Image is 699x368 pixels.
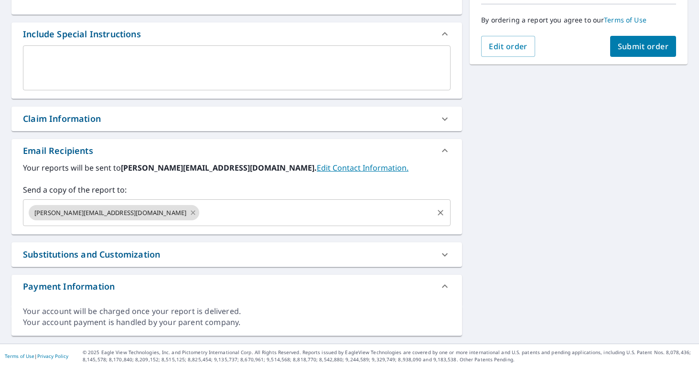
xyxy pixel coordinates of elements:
a: Privacy Policy [37,353,68,359]
span: Submit order [618,41,669,52]
span: [PERSON_NAME][EMAIL_ADDRESS][DOMAIN_NAME] [29,208,192,217]
div: Substitutions and Customization [11,242,462,267]
p: By ordering a report you agree to our [481,16,676,24]
a: EditContactInfo [317,162,409,173]
button: Submit order [610,36,677,57]
div: Email Recipients [11,139,462,162]
b: [PERSON_NAME][EMAIL_ADDRESS][DOMAIN_NAME]. [121,162,317,173]
div: Email Recipients [23,144,93,157]
div: Substitutions and Customization [23,248,160,261]
div: Payment Information [23,280,115,293]
button: Edit order [481,36,535,57]
p: | [5,353,68,359]
label: Your reports will be sent to [23,162,451,173]
div: [PERSON_NAME][EMAIL_ADDRESS][DOMAIN_NAME] [29,205,199,220]
label: Send a copy of the report to: [23,184,451,195]
div: Claim Information [23,112,101,125]
div: Your account payment is handled by your parent company. [23,317,451,328]
a: Terms of Use [5,353,34,359]
div: Include Special Instructions [23,28,141,41]
div: Claim Information [11,107,462,131]
div: Your account will be charged once your report is delivered. [23,306,451,317]
div: Include Special Instructions [11,22,462,45]
div: Payment Information [11,275,462,298]
span: Edit order [489,41,527,52]
button: Clear [434,206,447,219]
p: © 2025 Eagle View Technologies, Inc. and Pictometry International Corp. All Rights Reserved. Repo... [83,349,694,363]
a: Terms of Use [604,15,646,24]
